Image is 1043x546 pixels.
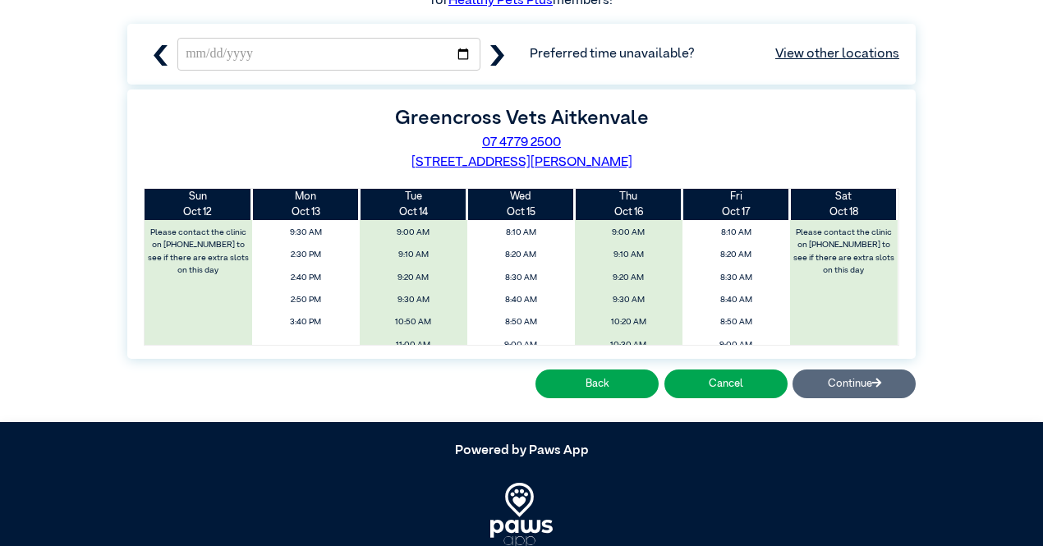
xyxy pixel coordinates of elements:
[360,189,467,220] th: Oct 14
[682,189,790,220] th: Oct 17
[791,223,896,280] label: Please contact the clinic on [PHONE_NUMBER] to see if there are extra slots on this day
[395,108,649,128] label: Greencross Vets Aitkenvale
[579,313,678,332] span: 10:20 AM
[471,291,570,310] span: 8:40 AM
[467,189,575,220] th: Oct 15
[530,44,899,64] span: Preferred time unavailable?
[579,268,678,287] span: 9:20 AM
[471,313,570,332] span: 8:50 AM
[775,44,899,64] a: View other locations
[257,291,356,310] span: 2:50 PM
[257,245,356,264] span: 2:30 PM
[252,189,360,220] th: Oct 13
[145,189,252,220] th: Oct 12
[687,223,785,242] span: 8:10 AM
[364,336,462,355] span: 11:00 AM
[257,313,356,332] span: 3:40 PM
[127,443,916,459] h5: Powered by Paws App
[411,156,632,169] a: [STREET_ADDRESS][PERSON_NAME]
[471,268,570,287] span: 8:30 AM
[687,268,785,287] span: 8:30 AM
[687,313,785,332] span: 8:50 AM
[687,291,785,310] span: 8:40 AM
[364,245,462,264] span: 9:10 AM
[687,336,785,355] span: 9:00 AM
[146,223,251,280] label: Please contact the clinic on [PHONE_NUMBER] to see if there are extra slots on this day
[257,223,356,242] span: 9:30 AM
[687,245,785,264] span: 8:20 AM
[575,189,682,220] th: Oct 16
[535,369,659,398] button: Back
[364,268,462,287] span: 9:20 AM
[364,291,462,310] span: 9:30 AM
[257,268,356,287] span: 2:40 PM
[471,223,570,242] span: 8:10 AM
[664,369,788,398] button: Cancel
[364,313,462,332] span: 10:50 AM
[579,223,678,242] span: 9:00 AM
[471,336,570,355] span: 9:00 AM
[579,291,678,310] span: 9:30 AM
[364,223,462,242] span: 9:00 AM
[482,136,561,149] a: 07 4779 2500
[579,245,678,264] span: 9:10 AM
[471,245,570,264] span: 8:20 AM
[790,189,898,220] th: Oct 18
[579,336,678,355] span: 10:30 AM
